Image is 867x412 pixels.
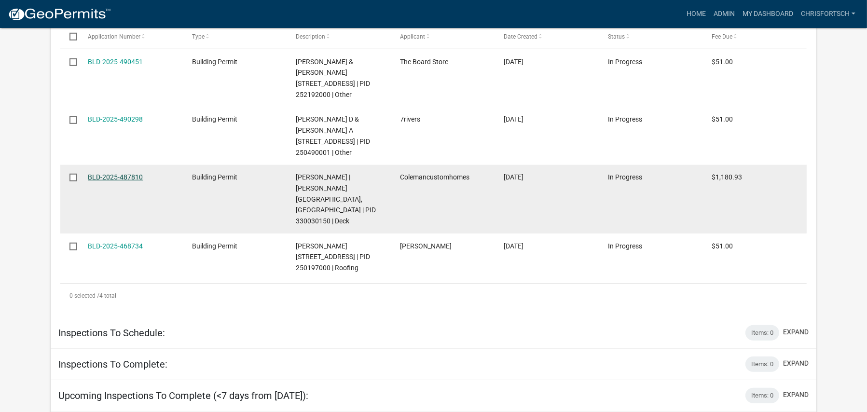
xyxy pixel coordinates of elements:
[192,242,237,250] span: Building Permit
[60,284,807,308] div: 4 total
[608,58,642,66] span: In Progress
[296,115,370,156] span: OLSON,RODGER D & CLARICE A 512 4TH ST S, Houston County | PID 250490001 | Other
[712,115,733,123] span: $51.00
[599,25,703,48] datatable-header-cell: Status
[88,115,143,123] a: BLD-2025-490298
[60,25,79,48] datatable-header-cell: Select
[745,357,779,372] div: Items: 0
[296,58,370,98] span: GAGERMEIER,KRISTOPHER & SARAH 743 4TH ST N, Houston County | PID 252192000 | Other
[69,292,99,299] span: 0 selected /
[712,242,733,250] span: $51.00
[710,5,739,23] a: Admin
[79,25,183,48] datatable-header-cell: Application Number
[400,58,448,66] span: The Board Store
[504,173,523,181] span: 10/03/2025
[400,173,469,181] span: Colemancustomhomes
[504,58,523,66] span: 10/09/2025
[58,390,308,401] h5: Upcoming Inspections To Complete (<7 days from [DATE]):
[192,115,237,123] span: Building Permit
[608,115,642,123] span: In Progress
[400,115,420,123] span: 7rivers
[88,58,143,66] a: BLD-2025-490451
[296,242,370,272] span: KUTIL,BERNARD G 439 2ND ST N, Houston County | PID 250197000 | Roofing
[88,242,143,250] a: BLD-2025-468734
[683,5,710,23] a: Home
[88,173,143,181] a: BLD-2025-487810
[702,25,807,48] datatable-header-cell: Fee Due
[504,242,523,250] span: 08/25/2025
[783,358,809,369] button: expand
[783,390,809,400] button: expand
[712,173,743,181] span: $1,180.93
[391,25,495,48] datatable-header-cell: Applicant
[495,25,599,48] datatable-header-cell: Date Created
[287,25,391,48] datatable-header-cell: Description
[296,173,376,225] span: BENZSCHAWEL,DAVID A | SUSAN F BENZSCHAWEL 613 ROYAL CT, Winona County | PID 330030150 | Deck
[745,325,779,341] div: Items: 0
[739,5,797,23] a: My Dashboard
[504,33,537,40] span: Date Created
[608,33,625,40] span: Status
[58,358,167,370] h5: Inspections To Complete:
[400,242,452,250] span: Max Foellmi
[192,58,237,66] span: Building Permit
[192,33,205,40] span: Type
[783,327,809,337] button: expand
[608,242,642,250] span: In Progress
[608,173,642,181] span: In Progress
[745,388,779,403] div: Items: 0
[58,327,165,339] h5: Inspections To Schedule:
[192,173,237,181] span: Building Permit
[712,33,733,40] span: Fee Due
[400,33,425,40] span: Applicant
[88,33,140,40] span: Application Number
[797,5,859,23] a: ChrisFortsch
[504,115,523,123] span: 10/09/2025
[296,33,325,40] span: Description
[183,25,287,48] datatable-header-cell: Type
[712,58,733,66] span: $51.00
